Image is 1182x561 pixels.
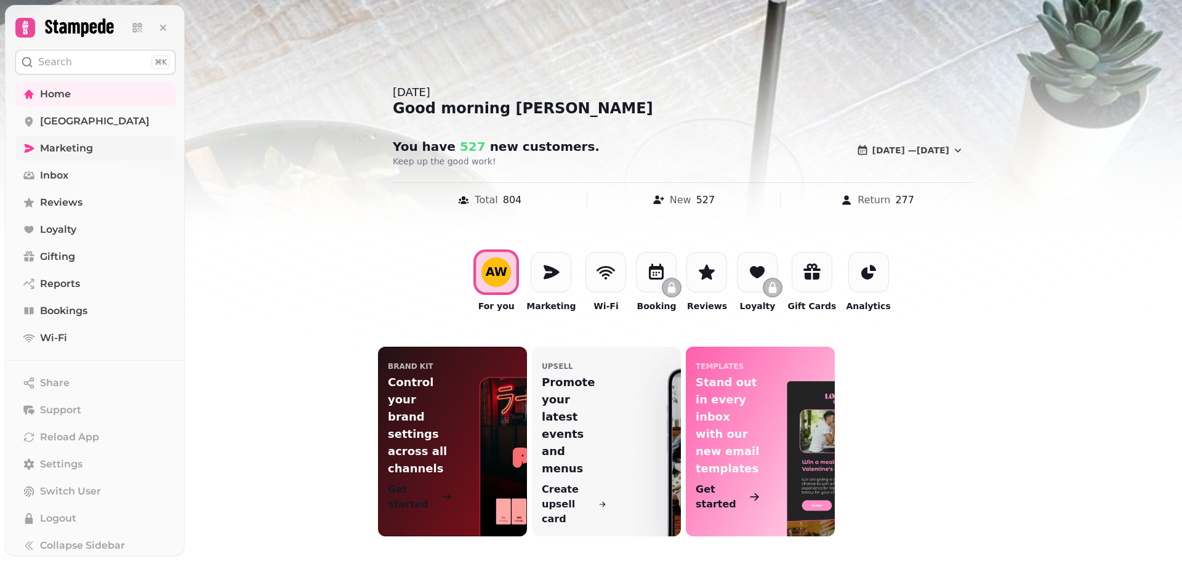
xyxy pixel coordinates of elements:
[696,374,760,477] p: Stand out in every inbox with our new email templates
[740,300,776,312] p: Loyalty
[40,168,68,183] span: Inbox
[846,138,974,163] button: [DATE] —[DATE]
[542,361,573,371] p: upsell
[15,136,175,161] a: Marketing
[15,82,175,107] a: Home
[542,374,606,477] p: Promote your latest events and menus
[40,114,150,129] span: [GEOGRAPHIC_DATA]
[456,139,486,154] span: 527
[40,249,75,264] span: Gifting
[15,272,175,296] a: Reports
[542,482,596,527] p: Create upsell card
[40,195,82,210] span: Reviews
[686,347,835,536] a: templatesStand out in every inbox with our new email templatesGet started
[40,87,71,102] span: Home
[393,138,629,155] h2: You have new customer s .
[15,452,175,477] a: Settings
[393,155,708,167] p: Keep up the good work!
[15,371,175,395] button: Share
[38,55,72,70] p: Search
[40,304,87,318] span: Bookings
[787,300,836,312] p: Gift Cards
[388,482,438,512] p: Get started
[637,300,676,312] p: Booking
[388,361,433,371] p: Brand Kit
[40,403,81,418] span: Support
[687,300,727,312] p: Reviews
[872,146,949,155] span: [DATE] — [DATE]
[15,506,175,531] button: Logout
[40,430,99,445] span: Reload App
[15,109,175,134] a: [GEOGRAPHIC_DATA]
[40,376,70,390] span: Share
[15,299,175,323] a: Bookings
[696,482,746,512] p: Get started
[40,222,76,237] span: Loyalty
[486,266,507,278] div: A W
[15,217,175,242] a: Loyalty
[696,361,744,371] p: templates
[40,331,67,345] span: Wi-Fi
[15,190,175,215] a: Reviews
[846,300,890,312] p: Analytics
[15,398,175,422] button: Support
[15,533,175,558] button: Collapse Sidebar
[15,479,175,504] button: Switch User
[40,457,82,472] span: Settings
[378,347,527,536] a: Brand KitControl your brand settings across all channelsGet started
[532,347,681,536] a: upsellPromote your latest events and menusCreate upsell card
[15,50,175,75] button: Search⌘K
[393,84,974,101] div: [DATE]
[15,425,175,450] button: Reload App
[15,326,175,350] a: Wi-Fi
[40,276,80,291] span: Reports
[15,163,175,188] a: Inbox
[393,99,974,118] div: Good morning [PERSON_NAME]
[388,374,452,477] p: Control your brand settings across all channels
[478,300,515,312] p: For you
[526,300,576,312] p: Marketing
[15,244,175,269] a: Gifting
[40,538,125,553] span: Collapse Sidebar
[40,484,101,499] span: Switch User
[40,511,76,526] span: Logout
[593,300,618,312] p: Wi-Fi
[151,55,170,69] div: ⌘K
[40,141,93,156] span: Marketing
